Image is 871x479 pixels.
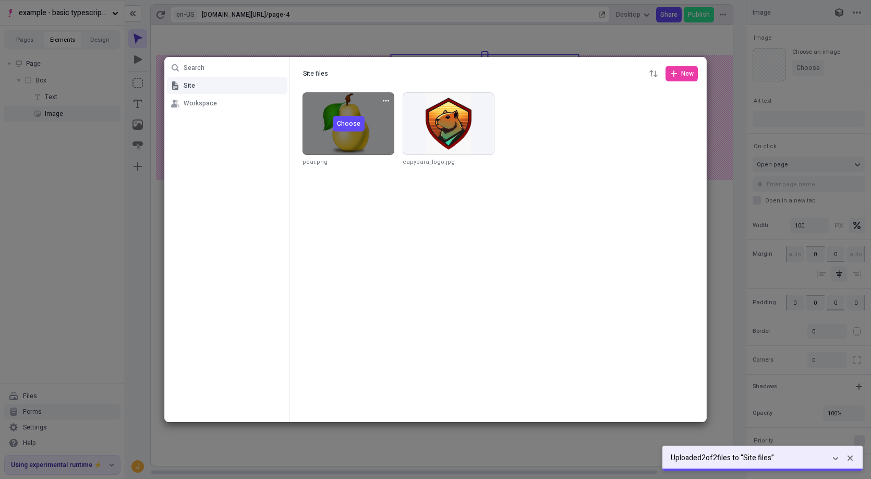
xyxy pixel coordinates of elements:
button: Search [167,59,287,76]
span: Search [184,64,204,72]
span: Uploaded 2 of 2 files to “ Site files ” [671,452,827,464]
button: Workspace [167,95,287,112]
span: Site [184,81,195,90]
img: pear [318,93,379,154]
img: capybara_logo [426,93,472,154]
span: Workspace [184,99,217,107]
span: New [681,69,694,78]
input: root [298,66,342,81]
span: capybara_logo.jpg [403,155,455,171]
button: New [666,66,698,81]
button: Site [167,77,287,94]
span: pear.png [303,155,328,171]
